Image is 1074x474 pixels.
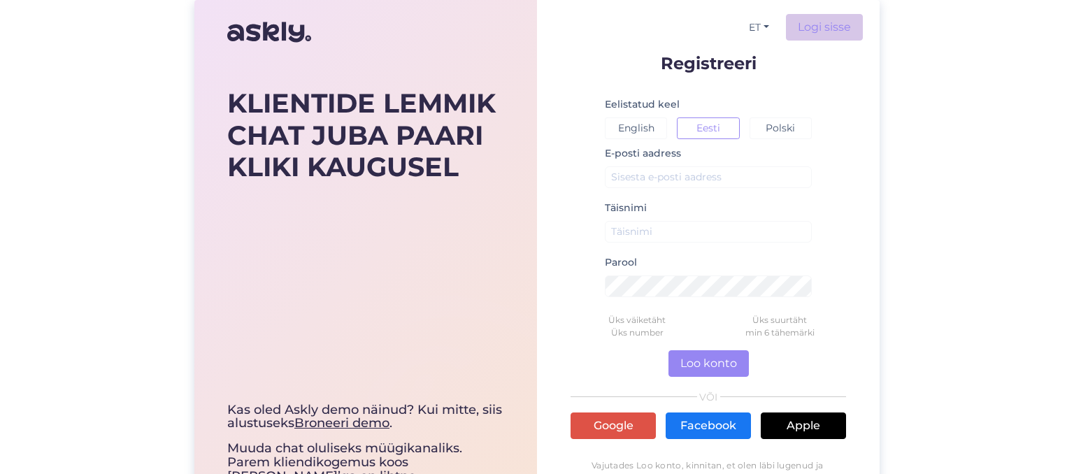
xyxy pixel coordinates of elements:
label: E-posti aadress [605,146,681,161]
img: Askly [227,15,311,49]
label: Parool [605,255,637,270]
span: VÕI [697,392,720,402]
a: Broneeri demo [294,415,389,431]
div: Üks suurtäht [708,314,851,326]
button: English [605,117,667,139]
label: Täisnimi [605,201,647,215]
input: Sisesta e-posti aadress [605,166,812,188]
label: Eelistatud keel [605,97,680,112]
div: Kas oled Askly demo näinud? Kui mitte, siis alustuseks . [227,403,504,431]
a: Logi sisse [786,14,863,41]
div: min 6 tähemärki [708,326,851,339]
div: Üks väiketäht [566,314,708,326]
button: Polski [750,117,812,139]
button: Eesti [677,117,739,139]
div: Üks number [566,326,708,339]
input: Täisnimi [605,221,812,243]
p: Registreeri [571,55,846,72]
button: ET [743,17,775,38]
button: Loo konto [668,350,749,377]
a: Facebook [666,412,751,439]
a: Google [571,412,656,439]
a: Apple [761,412,846,439]
div: KLIENTIDE LEMMIK CHAT JUBA PAARI KLIKI KAUGUSEL [227,87,504,183]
